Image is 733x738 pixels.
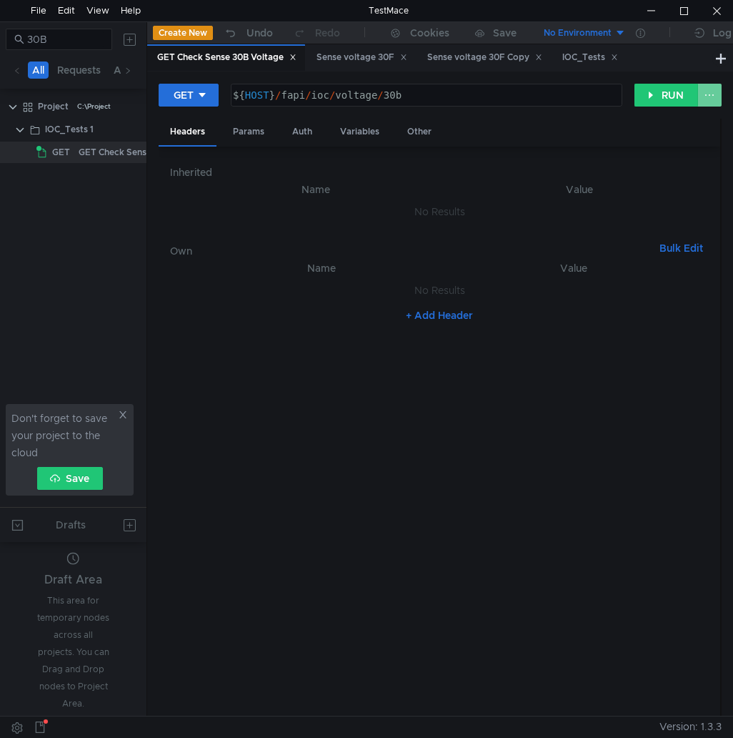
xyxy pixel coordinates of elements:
[410,24,449,41] div: Cookies
[79,142,205,163] div: GET Check Sense 30B Voltage
[246,24,273,41] div: Undo
[45,119,94,140] div: IOC_Tests 1
[414,205,465,218] nz-embed-empty: No Results
[27,31,104,47] input: Search...
[11,410,115,461] span: Don't forget to save your project to the cloud
[56,516,86,533] div: Drafts
[315,24,340,41] div: Redo
[450,181,709,198] th: Value
[562,50,618,65] div: IOC_Tests
[493,28,517,38] div: Save
[28,62,49,79] button: All
[181,181,450,198] th: Name
[38,96,69,117] div: Project
[400,307,479,324] button: + Add Header
[634,84,698,107] button: RUN
[157,50,296,65] div: GET Check Sense 30B Voltage
[316,50,407,65] div: Sense voltage 30F
[527,21,626,44] button: No Environment
[449,260,697,277] th: Value
[329,119,391,145] div: Variables
[414,284,465,297] nz-embed-empty: No Results
[170,164,709,181] h6: Inherited
[53,62,105,79] button: Requests
[159,84,219,107] button: GET
[544,26,612,40] div: No Environment
[396,119,443,145] div: Other
[193,260,449,277] th: Name
[170,242,654,260] h6: Own
[174,87,194,103] div: GET
[427,50,542,65] div: Sense voltage 30F Copy
[159,119,216,147] div: Headers
[221,119,276,145] div: Params
[153,26,213,40] button: Create New
[77,96,111,117] div: C:\Project
[37,467,103,490] button: Save
[52,142,70,163] span: GET
[659,717,722,737] span: Version: 1.3.3
[654,240,709,257] button: Bulk Edit
[283,22,350,44] button: Redo
[281,119,324,145] div: Auth
[109,62,135,79] button: Api
[213,22,283,44] button: Undo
